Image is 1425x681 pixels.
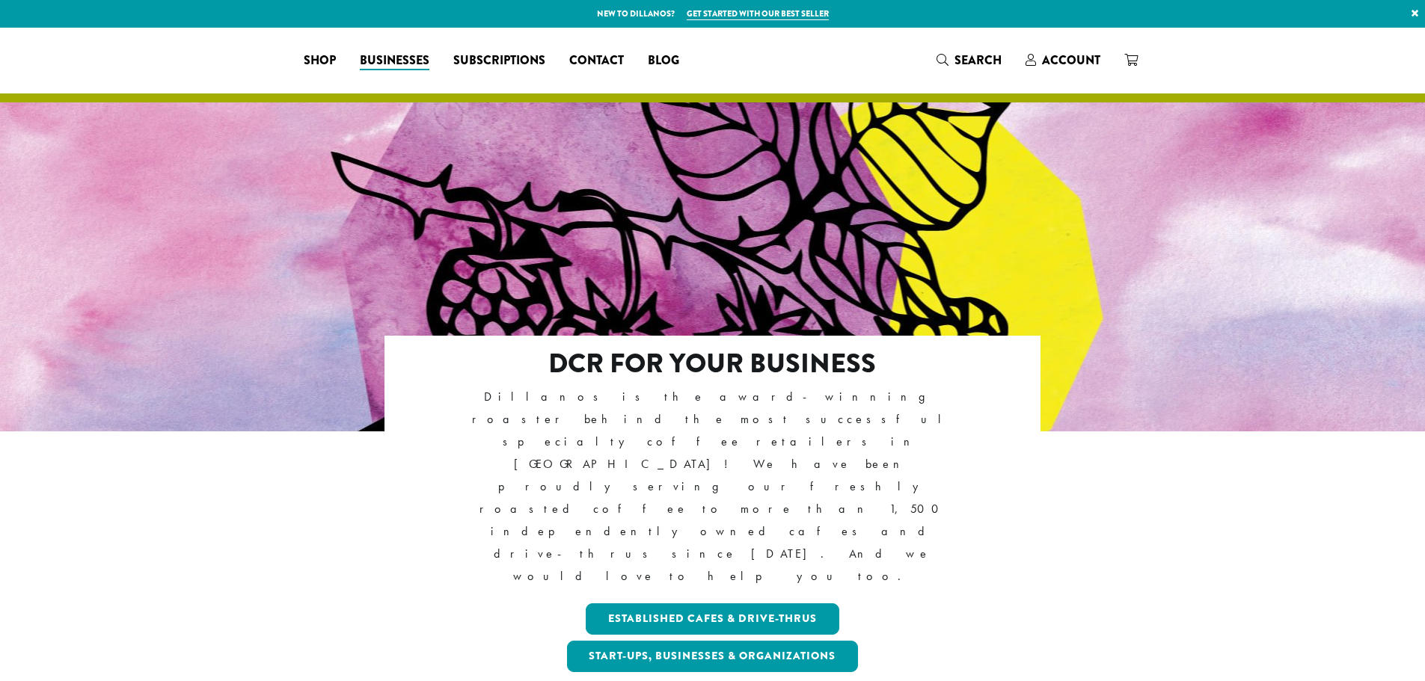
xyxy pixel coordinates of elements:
[360,52,429,70] span: Businesses
[687,7,829,20] a: Get started with our best seller
[567,641,859,672] a: Start-ups, Businesses & Organizations
[292,49,348,73] a: Shop
[569,52,624,70] span: Contact
[1042,52,1100,69] span: Account
[925,48,1014,73] a: Search
[304,52,336,70] span: Shop
[648,52,679,70] span: Blog
[954,52,1002,69] span: Search
[449,348,976,380] h2: DCR FOR YOUR BUSINESS
[453,52,545,70] span: Subscriptions
[449,386,976,588] p: Dillanos is the award-winning roaster behind the most successful specialty coffee retailers in [G...
[586,603,839,635] a: Established Cafes & Drive-Thrus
